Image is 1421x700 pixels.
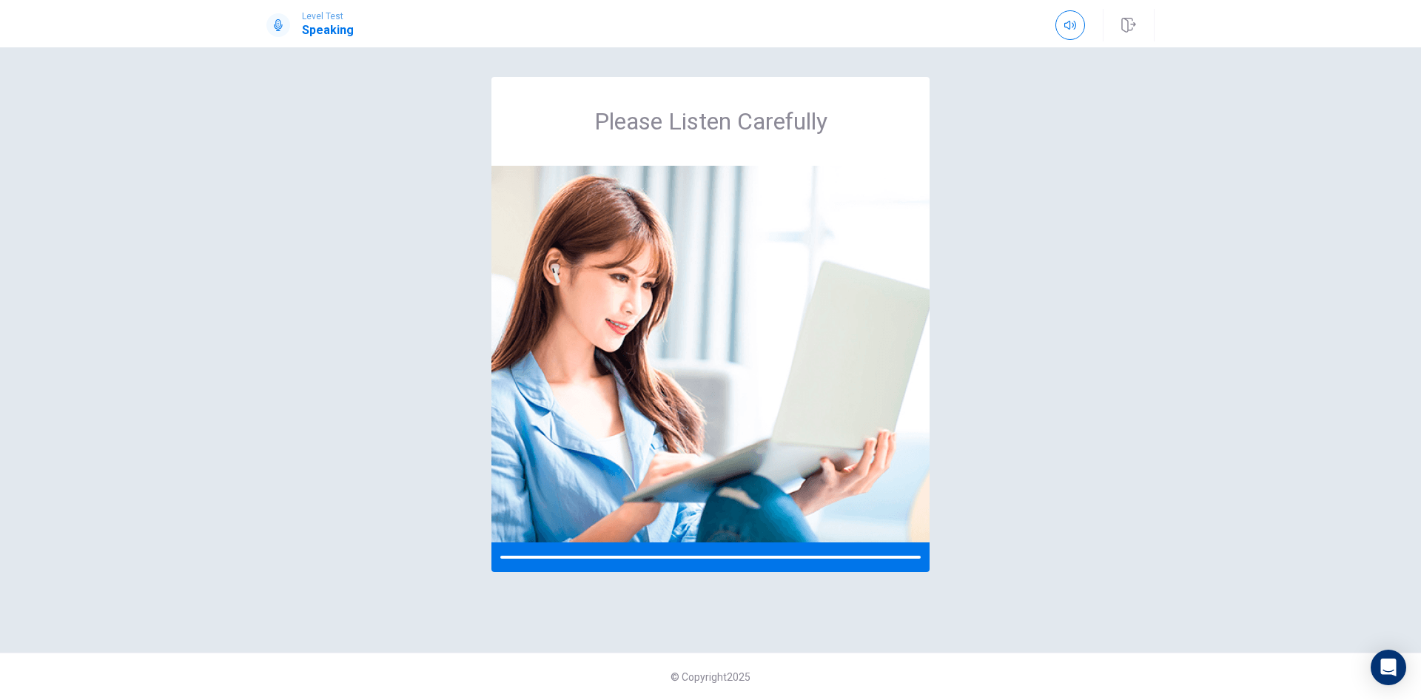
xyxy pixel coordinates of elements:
[491,166,930,542] img: listen carefully
[671,671,750,683] span: © Copyright 2025
[302,11,354,21] span: Level Test
[1371,650,1406,685] div: Open Intercom Messenger
[302,21,354,39] h1: Speaking
[594,107,827,136] span: Please Listen Carefully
